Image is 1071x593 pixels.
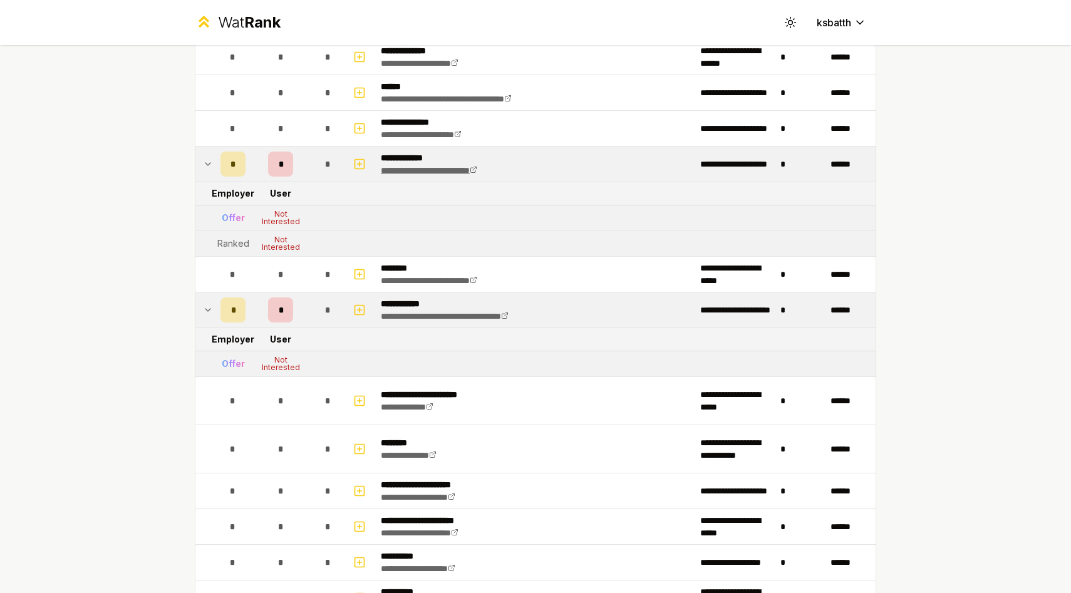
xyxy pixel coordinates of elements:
td: User [251,328,311,351]
button: ksbatth [807,11,876,34]
td: User [251,182,311,205]
span: ksbatth [817,15,851,30]
div: Offer [222,212,245,224]
td: Employer [215,328,251,351]
div: Wat [218,13,281,33]
div: Ranked [217,237,249,250]
div: Not Interested [256,236,306,251]
div: Not Interested [256,356,306,371]
span: Rank [244,13,281,31]
div: Not Interested [256,210,306,225]
td: Employer [215,182,251,205]
div: Offer [222,358,245,370]
a: WatRank [195,13,281,33]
